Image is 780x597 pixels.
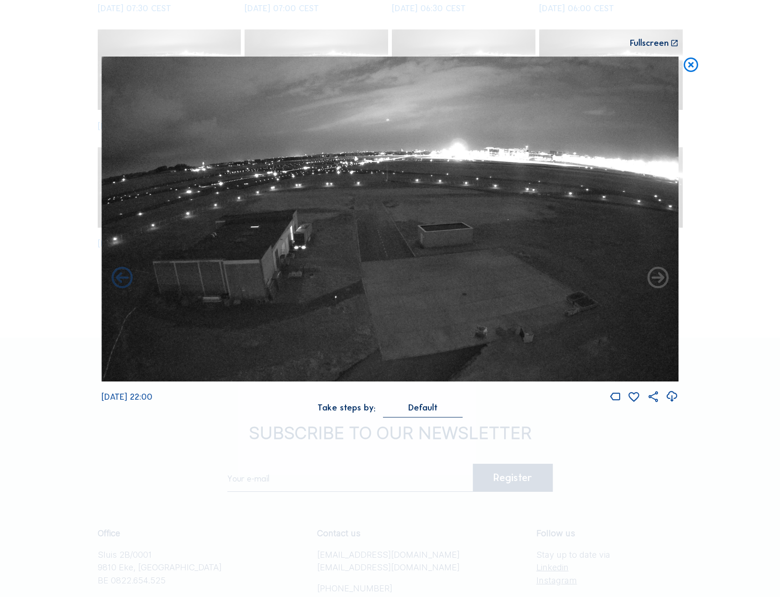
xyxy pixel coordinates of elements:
[318,403,376,412] div: Take steps by:
[109,266,135,291] i: Forward
[101,392,152,402] span: [DATE] 22:00
[408,403,438,412] div: Default
[630,39,669,48] div: Fullscreen
[645,266,671,291] i: Back
[101,57,679,381] img: Image
[383,403,462,417] div: Default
